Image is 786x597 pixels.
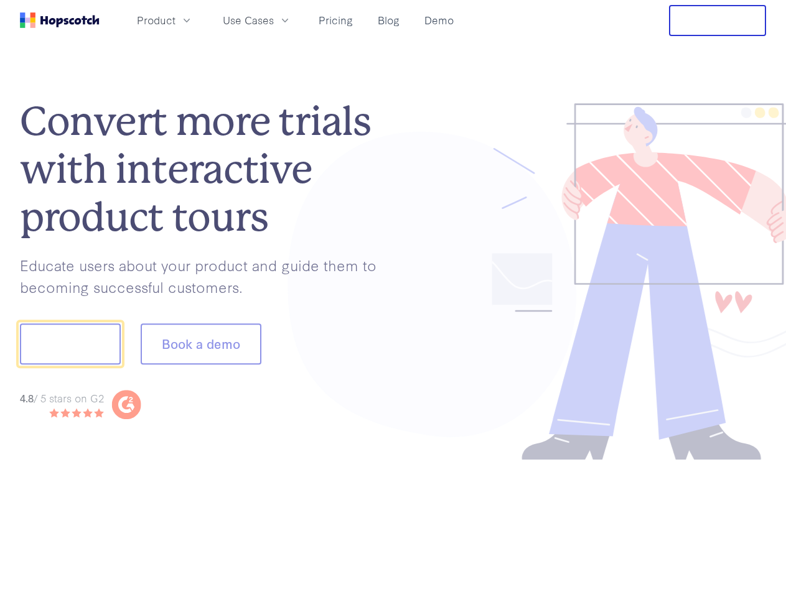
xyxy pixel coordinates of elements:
[373,10,405,30] a: Blog
[20,12,100,28] a: Home
[20,324,121,365] button: Show me!
[20,391,104,406] div: / 5 stars on G2
[137,12,175,28] span: Product
[20,98,393,241] h1: Convert more trials with interactive product tours
[20,254,393,297] p: Educate users about your product and guide them to becoming successful customers.
[215,10,299,30] button: Use Cases
[141,324,261,365] button: Book a demo
[419,10,459,30] a: Demo
[669,5,766,36] button: Free Trial
[314,10,358,30] a: Pricing
[20,391,34,405] strong: 4.8
[223,12,274,28] span: Use Cases
[129,10,200,30] button: Product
